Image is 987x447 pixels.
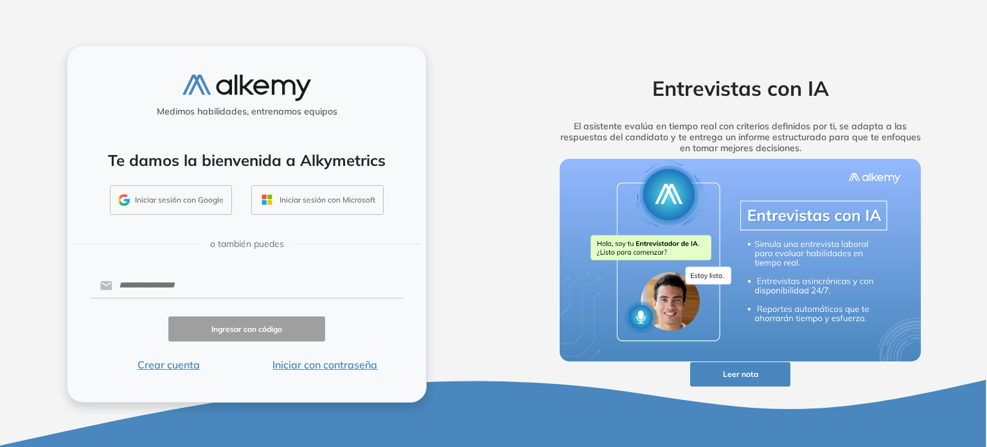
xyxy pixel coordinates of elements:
button: Ingresar con código [168,316,325,342]
button: Iniciar con contraseña [247,357,404,372]
h2: Entrevistas con IA [540,76,941,100]
button: Leer nota [690,362,790,387]
h5: Medimos habilidades, entrenamos equipos [73,106,421,117]
img: OUTLOOK_ICON [260,192,274,207]
h5: El asistente evalúa en tiempo real con criterios definidos por ti, se adapta a las respuestas del... [540,121,941,153]
button: Iniciar sesión con Microsoft [251,185,384,215]
button: Crear cuenta [90,357,247,372]
iframe: Chat Widget [923,385,987,447]
button: Iniciar sesión con Google [110,185,232,215]
img: img-more-info [560,159,921,362]
img: logo-alkemy [182,75,311,101]
span: o también puedes [210,237,284,251]
img: GMAIL_ICON [118,194,130,206]
h4: Te damos la bienvenida a Alkymetrics [84,151,409,170]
